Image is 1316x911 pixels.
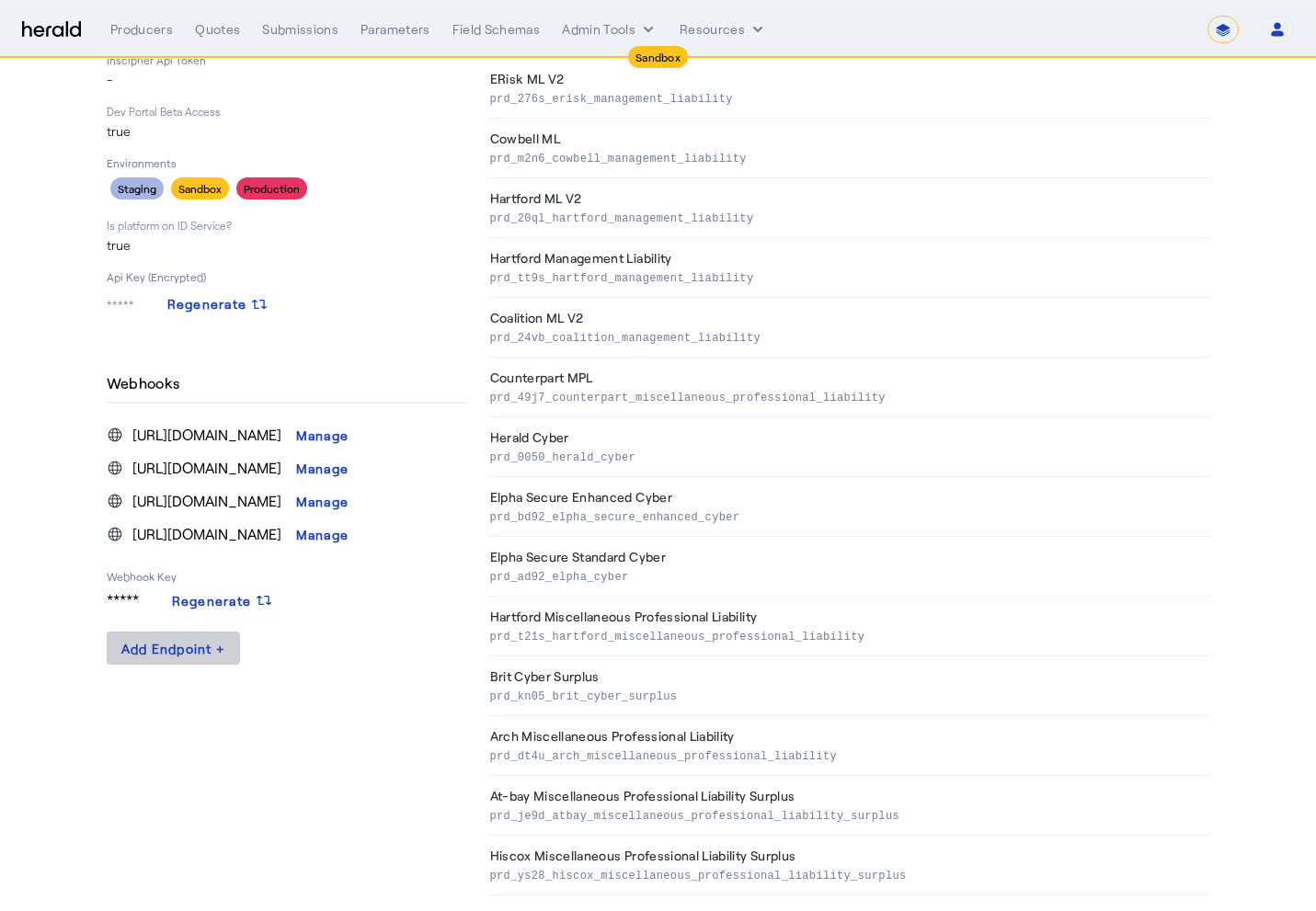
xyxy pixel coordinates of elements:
[490,746,1203,764] p: prd_dt4u_arch_miscellaneous_professional_liability
[489,537,1210,597] th: Elpha Secure Standard Cyber
[172,591,252,610] span: Regenerate
[107,218,467,233] p: Is platform on ID Service?
[490,387,1203,405] p: prd_49j7_counterpart_miscellaneous_professional_liability
[132,424,281,446] span: [URL][DOMAIN_NAME]
[489,59,1210,119] th: ERisk ML V2
[452,20,541,39] div: Field Schemas
[107,122,467,141] p: true
[195,20,240,39] div: Quotes
[107,632,241,665] button: Add Endpoint +
[296,459,349,478] div: Manage
[360,20,430,39] div: Parameters
[107,372,188,394] h4: Webhooks
[296,426,349,445] div: Manage
[110,177,164,199] div: Staging
[107,551,467,584] li: Webhook Key
[490,148,1203,166] p: prd_m2n6_cowbell_management_liability
[489,238,1210,298] th: Hartford Management Liability
[296,492,349,511] div: Manage
[490,507,1203,525] p: prd_bd92_elpha_secure_enhanced_cyber
[132,457,281,479] span: [URL][DOMAIN_NAME]
[281,451,364,484] button: Manage
[489,836,1210,895] th: Hiscox Miscellaneous Professional Liability Surplus
[167,297,247,312] span: Regenerate
[562,20,658,39] button: internal dropdown menu
[296,525,349,544] div: Manage
[110,20,173,39] div: Producers
[157,584,289,617] button: Regenerate
[490,88,1203,107] p: prd_276s_erisk_management_liability
[281,418,364,451] button: Manage
[490,208,1203,226] p: prd_20ql_hartford_management_liability
[490,686,1203,704] p: prd_kn05_brit_cyber_surplus
[107,71,467,89] p: -
[490,327,1203,346] p: prd_24vb_coalition_management_liability
[107,104,467,119] p: Dev Portal Beta Access
[628,46,688,68] div: Sandbox
[153,288,284,321] button: Regenerate
[107,155,467,170] p: Environments
[22,21,81,39] img: Herald Logo
[121,639,226,658] div: Add Endpoint +
[490,865,1203,883] p: prd_ys28_hiscox_miscellaneous_professional_liability_surplus
[490,805,1203,824] p: prd_je9d_atbay_miscellaneous_professional_liability_surplus
[490,268,1203,286] p: prd_tt9s_hartford_management_liability
[236,177,307,199] div: Production
[107,236,467,255] p: true
[489,417,1210,477] th: Herald Cyber
[132,490,281,512] span: [URL][DOMAIN_NAME]
[281,484,364,518] button: Manage
[489,597,1210,656] th: Hartford Miscellaneous Professional Liability
[281,518,364,551] button: Manage
[490,566,1203,585] p: prd_ad92_elpha_cyber
[171,177,229,199] div: Sandbox
[132,523,281,545] span: [URL][DOMAIN_NAME]
[489,716,1210,776] th: Arch Miscellaneous Professional Liability
[490,447,1203,465] p: prd_0050_herald_cyber
[489,119,1210,178] th: Cowbell ML
[489,358,1210,417] th: Counterpart MPL
[107,52,467,67] p: Inscipher Api Token
[490,626,1203,644] p: prd_t21s_hartford_miscellaneous_professional_liability
[489,776,1210,836] th: At-bay Miscellaneous Professional Liability Surplus
[107,269,467,284] p: Api Key (Encrypted)
[489,656,1210,716] th: Brit Cyber Surplus
[489,178,1210,238] th: Hartford ML V2
[489,477,1210,537] th: Elpha Secure Enhanced Cyber
[262,20,338,39] div: Submissions
[680,20,767,39] button: Resources dropdown menu
[489,298,1210,358] th: Coalition ML V2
